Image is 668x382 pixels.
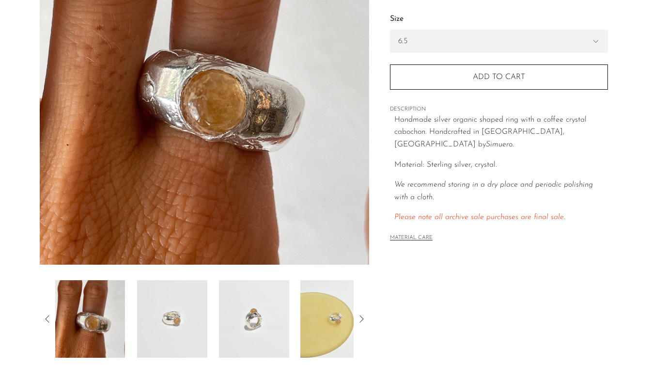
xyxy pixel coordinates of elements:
img: Silver Fruto Ring [137,280,207,358]
i: We recommend storing in a dry place and periodic polishing with a cloth. [394,181,593,201]
span: Please note all archive sale purchases are final sale. [394,213,565,221]
button: MATERIAL CARE [390,235,433,242]
img: Silver Fruto Ring [219,280,289,358]
em: Simuero. [486,141,514,148]
span: DESCRIPTION [390,105,608,114]
img: Silver Fruto Ring [55,280,125,358]
label: Size [390,13,608,26]
p: Handmade silver organic shaped ring with a coffee crystal cabochon. Handcrafted in [GEOGRAPHIC_DA... [394,114,608,151]
p: Material: Sterling silver, crystal. [394,159,608,172]
span: Add to cart [473,73,525,82]
img: Silver Fruto Ring [301,280,371,358]
button: Add to cart [390,64,608,90]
